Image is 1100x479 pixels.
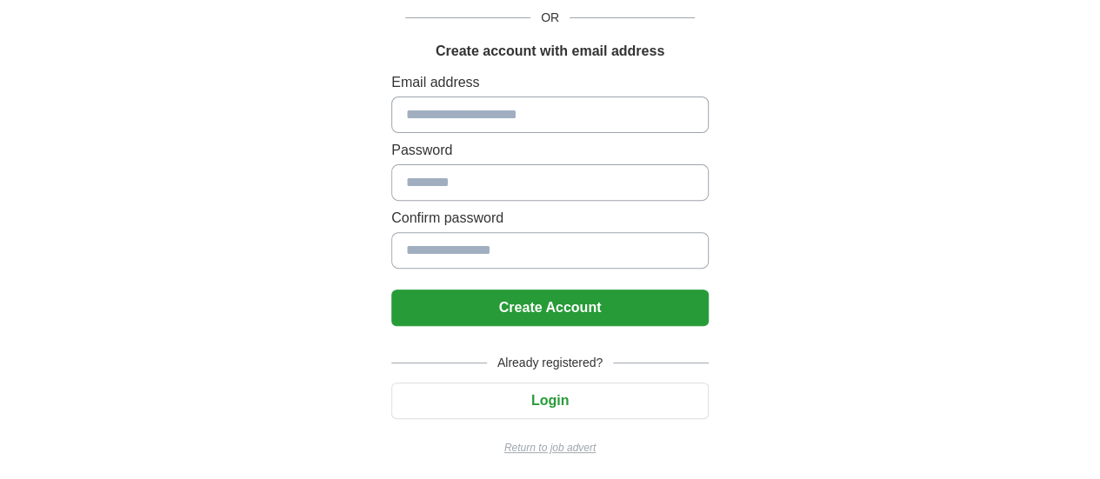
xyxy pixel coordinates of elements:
[391,383,709,419] button: Login
[436,41,664,62] h1: Create account with email address
[391,140,709,161] label: Password
[391,440,709,456] a: Return to job advert
[530,9,570,27] span: OR
[487,354,613,372] span: Already registered?
[391,289,709,326] button: Create Account
[391,208,709,229] label: Confirm password
[391,393,709,408] a: Login
[391,72,709,93] label: Email address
